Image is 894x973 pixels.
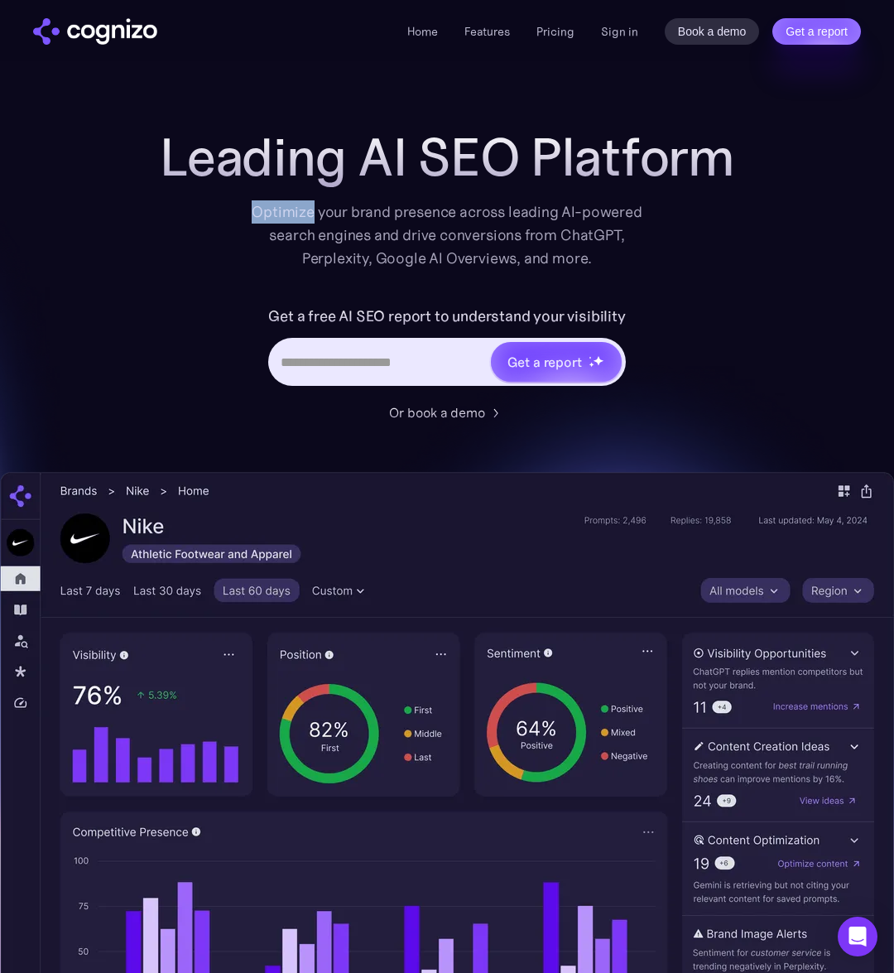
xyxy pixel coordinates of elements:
img: star [589,362,594,368]
div: Get a report [507,352,582,372]
a: Book a demo [665,18,760,45]
a: Sign in [601,22,638,41]
h1: Leading AI SEO Platform [160,128,734,187]
a: Get a report [772,18,861,45]
a: Pricing [536,24,574,39]
a: Home [407,24,438,39]
a: Or book a demo [389,402,505,422]
div: Or book a demo [389,402,485,422]
label: Get a free AI SEO report to understand your visibility [268,303,625,330]
img: cognizo logo [33,18,157,45]
div: Optimize your brand presence across leading AI-powered search engines and drive conversions from ... [243,200,651,270]
img: star [589,356,591,359]
form: Hero URL Input Form [268,303,625,394]
a: home [33,18,157,45]
a: Features [464,24,510,39]
div: Open Intercom Messenger [838,917,877,956]
img: star [593,355,603,366]
a: Get a reportstarstarstar [489,340,623,383]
